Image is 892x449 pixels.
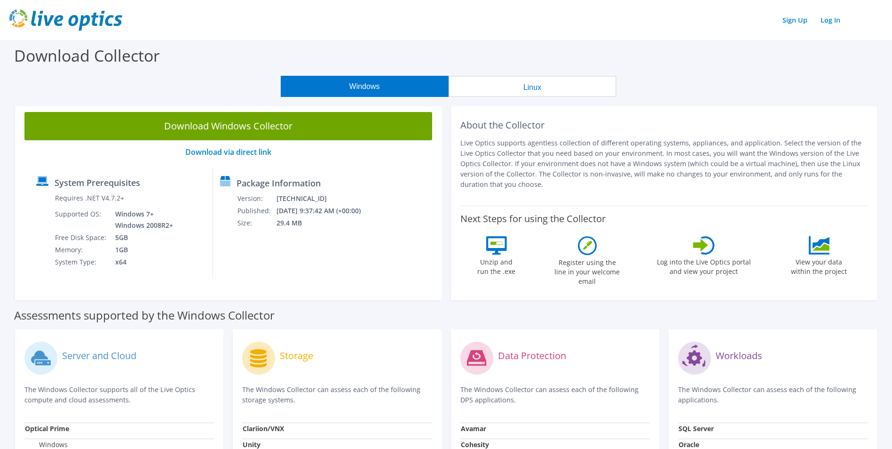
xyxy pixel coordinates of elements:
label: Data Protection [498,351,566,361]
p: The Windows Collector can assess each of the following applications. [678,385,868,405]
strong: Avamar [461,424,486,433]
td: Memory: [55,244,108,256]
td: 29.4 MB [276,217,373,229]
label: Unzip and run the .exe [475,255,518,276]
a: Download via direct link [185,147,271,157]
label: View your data within the project [785,255,853,276]
button: Windows [281,76,449,97]
td: System Type: [55,256,108,268]
strong: Unity [243,440,260,449]
label: Server and Cloud [62,351,136,361]
label: Assessments supported by the Windows Collector [14,311,275,320]
p: The Windows Collector can assess each of the following DPS applications. [460,385,650,405]
a: Log In [816,13,845,27]
label: Storage [280,351,313,361]
strong: Optical Prime [25,424,69,433]
p: Live Optics supports agentless collection of different operating systems, appliances, and applica... [460,138,868,190]
strong: SQL Server [679,424,714,433]
td: Size: [237,217,276,229]
td: Version: [237,192,276,205]
td: x64 [108,256,175,268]
td: 1GB [108,244,175,256]
label: Next Steps for using the Collector [460,213,606,224]
strong: Cohesity [461,440,489,449]
td: [TECHNICAL_ID] [276,192,373,205]
td: 5GB [108,232,175,244]
label: System Prerequisites [55,178,140,187]
a: Sign Up [778,13,812,27]
strong: Oracle [679,440,699,449]
strong: Clariion/VNX [243,424,284,433]
p: The Windows Collector supports all of the Live Optics compute and cloud assessments. [24,385,214,405]
td: Windows 7+ Windows 2008R2+ [108,208,175,232]
td: Published: [237,205,276,217]
button: Linux [449,76,616,97]
label: Requires .NET V4.7.2+ [55,193,124,203]
a: Download Windows Collector [24,112,432,140]
label: Register using the line in your welcome email [552,255,623,286]
h2: About the Collector [460,120,868,131]
label: Workloads [716,351,762,361]
img: live_optics_svg.svg [9,9,122,31]
label: Log into the Live Optics portal and view your project [656,255,751,276]
td: [DATE] 9:37:42 AM (+00:00) [276,205,373,217]
p: The Windows Collector can assess each of the following storage systems. [242,385,432,405]
label: Download Collector [14,45,160,66]
td: Supported OS: [55,208,108,232]
label: Package Information [237,178,321,188]
td: Free Disk Space: [55,232,108,244]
